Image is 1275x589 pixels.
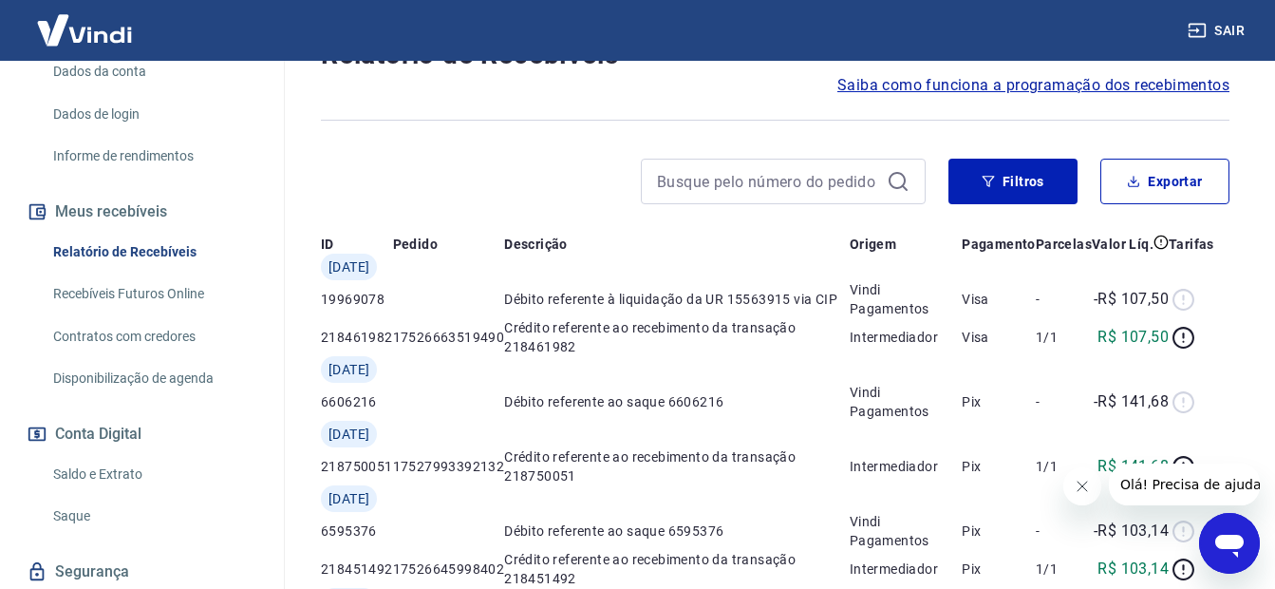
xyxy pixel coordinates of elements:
[46,137,261,176] a: Informe de rendimentos
[1063,467,1101,505] iframe: Fechar mensagem
[23,191,261,233] button: Meus recebíveis
[1094,520,1169,542] p: -R$ 103,14
[46,497,261,536] a: Saque
[46,233,261,272] a: Relatório de Recebíveis
[504,392,850,411] p: Débito referente ao saque 6606216
[321,235,334,254] p: ID
[321,457,393,476] p: 218750051
[46,275,261,313] a: Recebíveis Futuros Online
[393,235,438,254] p: Pedido
[962,560,1036,579] p: Pix
[962,328,1036,347] p: Visa
[321,560,393,579] p: 218451492
[328,360,369,379] span: [DATE]
[393,560,505,579] p: 17526645998402
[1199,513,1260,574] iframe: Botão para abrir a janela de mensagens
[23,1,146,59] img: Vindi
[328,489,369,508] span: [DATE]
[504,447,850,485] p: Crédito referente ao recebimento da transação 218750051
[504,235,568,254] p: Descrição
[850,457,962,476] p: Intermediador
[837,74,1229,97] a: Saiba como funciona a programação dos recebimentos
[962,290,1036,309] p: Visa
[321,522,393,541] p: 6595376
[1097,455,1169,478] p: R$ 141,68
[850,512,962,550] p: Vindi Pagamentos
[1036,290,1092,309] p: -
[1036,328,1092,347] p: 1/1
[504,290,850,309] p: Débito referente à liquidação da UR 15563915 via CIP
[1094,288,1169,311] p: -R$ 107,50
[948,159,1078,204] button: Filtros
[321,328,393,347] p: 218461982
[46,359,261,398] a: Disponibilização de agenda
[23,413,261,455] button: Conta Digital
[328,425,369,444] span: [DATE]
[850,383,962,421] p: Vindi Pagamentos
[1092,235,1153,254] p: Valor Líq.
[962,235,1036,254] p: Pagamento
[46,455,261,494] a: Saldo e Extrato
[328,257,369,276] span: [DATE]
[1036,392,1092,411] p: -
[1097,326,1169,349] p: R$ 107,50
[850,235,896,254] p: Origem
[1184,13,1252,48] button: Sair
[962,457,1036,476] p: Pix
[1169,235,1214,254] p: Tarifas
[1036,522,1092,541] p: -
[393,457,505,476] p: 17527993392132
[1097,558,1169,580] p: R$ 103,14
[46,95,261,134] a: Dados de login
[850,560,962,579] p: Intermediador
[504,550,850,588] p: Crédito referente ao recebimento da transação 218451492
[1036,235,1092,254] p: Parcelas
[1036,560,1092,579] p: 1/1
[850,328,962,347] p: Intermediador
[321,290,393,309] p: 19969078
[321,392,393,411] p: 6606216
[1094,390,1169,413] p: -R$ 141,68
[11,13,159,28] span: Olá! Precisa de ajuda?
[962,522,1036,541] p: Pix
[393,328,505,347] p: 17526663519490
[1109,464,1260,505] iframe: Mensagem da empresa
[850,280,962,318] p: Vindi Pagamentos
[1100,159,1229,204] button: Exportar
[962,392,1036,411] p: Pix
[1036,457,1092,476] p: 1/1
[504,522,850,541] p: Débito referente ao saque 6595376
[46,317,261,356] a: Contratos com credores
[46,52,261,91] a: Dados da conta
[504,318,850,356] p: Crédito referente ao recebimento da transação 218461982
[657,167,879,196] input: Busque pelo número do pedido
